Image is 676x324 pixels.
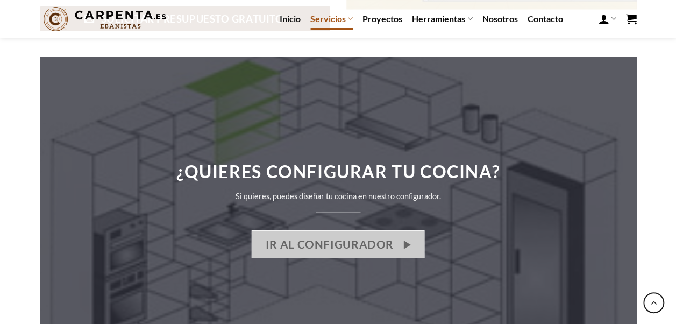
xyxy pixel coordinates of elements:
a: Herramientas [412,8,472,29]
img: Carpenta.es [40,4,170,34]
a: Contacto [527,9,563,29]
a: Inicio [280,9,301,29]
span: Si quieres, puedes diseñar tu cocina en nuestro configurador. [235,192,440,201]
a: Nosotros [482,9,517,29]
a: IR AL CONFIGURADOR [252,230,425,258]
span: IR AL CONFIGURADOR [266,235,394,253]
a: ¿Quieres configurar tu cocina? [176,161,500,182]
a: Proyectos [362,9,402,29]
a: Servicios [310,8,353,29]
